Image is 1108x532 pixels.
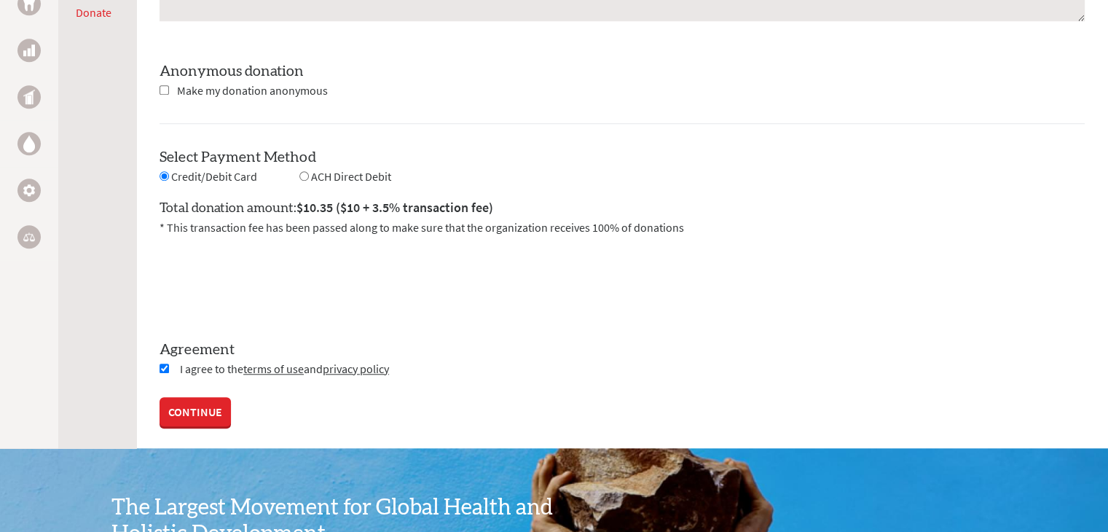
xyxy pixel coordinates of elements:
span: $10.35 ($10 + 3.5% transaction fee) [296,199,493,216]
span: ACH Direct Debit [311,169,391,184]
span: Credit/Debit Card [171,169,257,184]
img: Business [23,44,35,56]
img: Engineering [23,184,35,196]
span: Make my donation anonymous [177,83,328,98]
a: Public Health [17,85,41,109]
p: * This transaction fee has been passed along to make sure that the organization receives 100% of ... [160,219,1085,236]
a: Business [17,39,41,62]
label: Agreement [160,340,1085,360]
a: terms of use [243,361,304,376]
li: Donate [76,4,119,21]
iframe: reCAPTCHA [160,254,381,310]
a: Donate [76,5,111,20]
img: Public Health [23,90,35,104]
label: Total donation amount: [160,197,493,219]
a: Engineering [17,179,41,202]
a: Water [17,132,41,155]
label: Select Payment Method [160,150,316,165]
a: privacy policy [323,361,389,376]
img: Legal Empowerment [23,232,35,241]
a: Legal Empowerment [17,225,41,249]
a: CONTINUE [160,397,231,426]
img: Water [23,135,35,152]
span: I agree to the and [180,361,389,376]
label: Anonymous donation [160,64,304,79]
